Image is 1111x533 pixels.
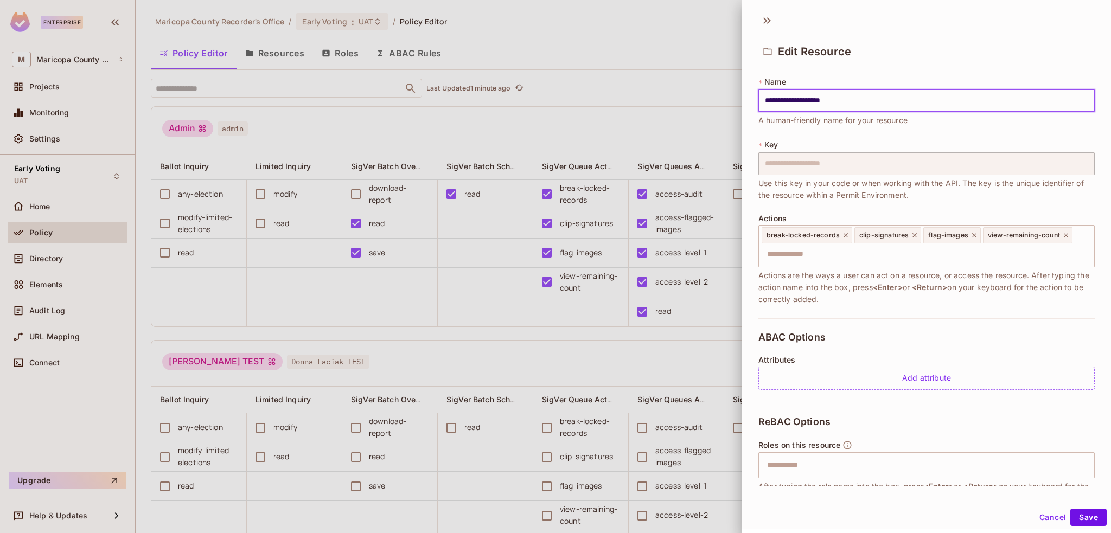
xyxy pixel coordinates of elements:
[758,416,831,427] span: ReBAC Options
[758,114,908,126] span: A human-friendly name for your resource
[924,481,954,491] span: <Enter>
[988,231,1060,240] span: view-remaining-count
[1070,509,1107,526] button: Save
[859,231,909,240] span: clip-signatures
[758,356,796,364] span: Attributes
[764,78,786,86] span: Name
[873,282,903,292] span: <Enter>
[758,269,1095,305] span: Actions are the ways a user can act on a resource, or access the resource. After typing the actio...
[758,480,1095,504] span: After typing the role name into the box, press or on your keyboard for the role to be correctly a...
[758,214,787,223] span: Actions
[758,177,1095,201] span: Use this key in your code or when working with the API. The key is the unique identifier of the r...
[983,227,1072,243] div: view-remaining-count
[758,367,1095,390] div: Add attribute
[912,282,947,292] span: <Return>
[758,332,826,343] span: ABAC Options
[767,231,840,240] span: break-locked-records
[762,227,852,243] div: break-locked-records
[923,227,981,243] div: flag-images
[854,227,921,243] div: clip-signatures
[764,140,778,149] span: Key
[928,231,968,240] span: flag-images
[963,481,998,491] span: <Return>
[758,441,840,449] span: Roles on this resource
[1035,509,1070,526] button: Cancel
[778,45,851,58] span: Edit Resource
